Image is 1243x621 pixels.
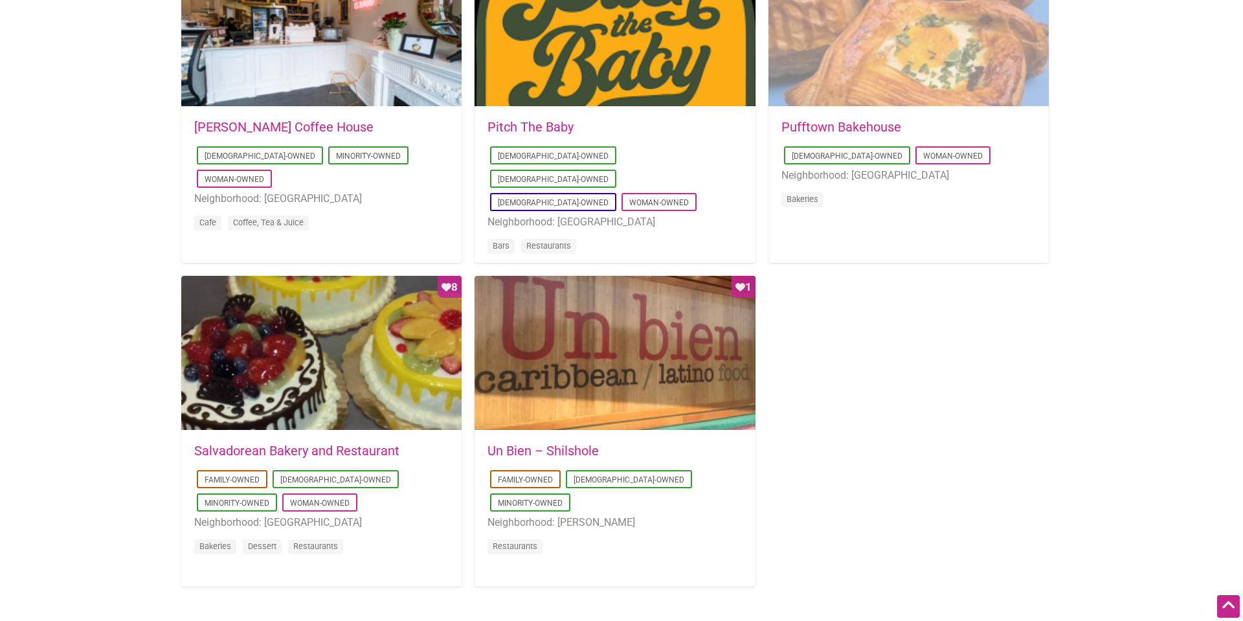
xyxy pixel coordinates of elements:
[487,443,599,458] a: Un Bien – Shilshole
[205,499,269,508] a: Minority-Owned
[280,475,391,484] a: [DEMOGRAPHIC_DATA]-Owned
[199,541,231,551] a: Bakeries
[205,152,315,161] a: [DEMOGRAPHIC_DATA]-Owned
[498,152,609,161] a: [DEMOGRAPHIC_DATA]-Owned
[493,241,510,251] a: Bars
[248,541,276,551] a: Dessert
[487,214,742,231] li: Neighborhood: [GEOGRAPHIC_DATA]
[194,514,449,531] li: Neighborhood: [GEOGRAPHIC_DATA]
[199,218,216,227] a: Cafe
[781,167,1036,184] li: Neighborhood: [GEOGRAPHIC_DATA]
[498,499,563,508] a: Minority-Owned
[194,443,399,458] a: Salvadorean Bakery and Restaurant
[923,152,983,161] a: Woman-Owned
[792,152,902,161] a: [DEMOGRAPHIC_DATA]-Owned
[781,119,901,135] a: Pufftown Bakehouse
[493,541,537,551] a: Restaurants
[290,499,350,508] a: Woman-Owned
[487,119,574,135] a: Pitch The Baby
[233,218,304,227] a: Coffee, Tea & Juice
[498,475,553,484] a: Family-Owned
[787,194,818,204] a: Bakeries
[487,514,742,531] li: Neighborhood: [PERSON_NAME]
[194,190,449,207] li: Neighborhood: [GEOGRAPHIC_DATA]
[205,475,260,484] a: Family-Owned
[205,175,264,184] a: Woman-Owned
[1217,595,1240,618] div: Scroll Back to Top
[526,241,571,251] a: Restaurants
[574,475,684,484] a: [DEMOGRAPHIC_DATA]-Owned
[498,198,609,207] a: [DEMOGRAPHIC_DATA]-Owned
[629,198,689,207] a: Woman-Owned
[194,119,374,135] a: [PERSON_NAME] Coffee House
[293,541,338,551] a: Restaurants
[336,152,401,161] a: Minority-Owned
[498,175,609,184] a: [DEMOGRAPHIC_DATA]-Owned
